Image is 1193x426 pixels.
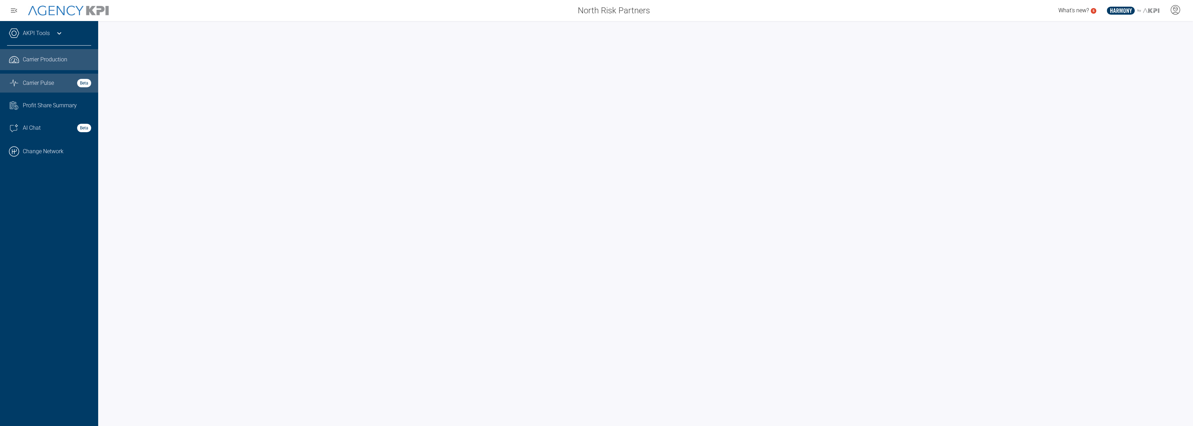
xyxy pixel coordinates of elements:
[77,124,91,132] strong: Beta
[23,101,77,110] span: Profit Share Summary
[1091,8,1096,14] a: 5
[23,55,67,64] span: Carrier Production
[578,4,650,17] span: North Risk Partners
[77,79,91,87] strong: Beta
[28,6,109,16] img: AgencyKPI
[1092,9,1094,13] text: 5
[23,79,54,87] span: Carrier Pulse
[23,124,41,132] span: AI Chat
[1058,7,1089,14] span: What's new?
[23,29,50,38] a: AKPI Tools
